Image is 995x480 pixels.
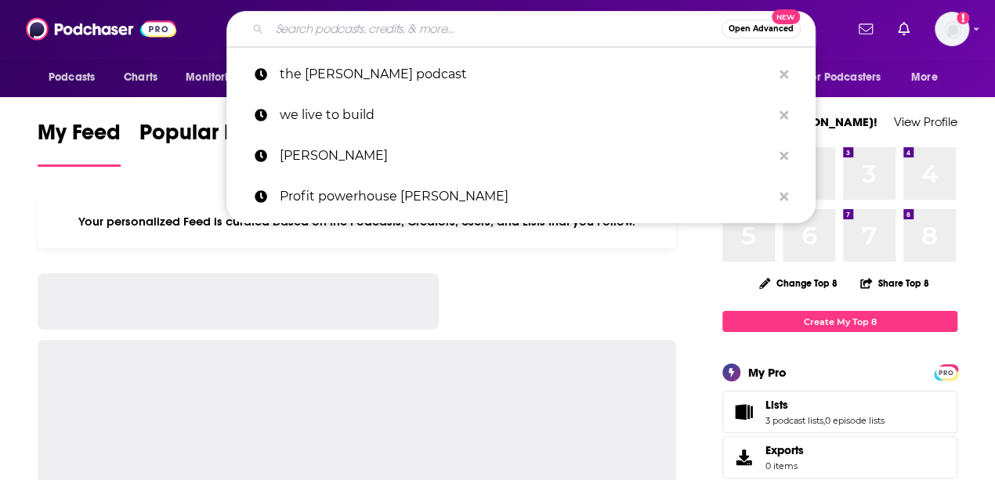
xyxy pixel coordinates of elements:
[936,366,955,377] a: PRO
[139,119,273,167] a: Popular Feed
[722,391,957,433] span: Lists
[226,54,816,95] a: the [PERSON_NAME] podcast
[280,135,772,176] p: drew cashmore
[49,67,95,88] span: Podcasts
[226,95,816,135] a: we live to build
[226,11,816,47] div: Search podcasts, credits, & more...
[765,443,804,457] span: Exports
[894,114,957,129] a: View Profile
[935,12,969,46] span: Logged in as crenshawcomms
[748,365,787,380] div: My Pro
[728,446,759,468] span: Exports
[750,273,847,293] button: Change Top 8
[911,67,938,88] span: More
[805,67,881,88] span: For Podcasters
[38,119,121,155] span: My Feed
[772,9,800,24] span: New
[280,176,772,217] p: Profit powerhouse alan chen
[38,119,121,167] a: My Feed
[729,25,794,33] span: Open Advanced
[139,119,273,155] span: Popular Feed
[186,67,241,88] span: Monitoring
[124,67,157,88] span: Charts
[900,63,957,92] button: open menu
[175,63,262,92] button: open menu
[722,20,801,38] button: Open AdvancedNew
[722,436,957,478] a: Exports
[935,12,969,46] button: Show profile menu
[722,311,957,332] a: Create My Top 8
[765,415,823,426] a: 3 podcast lists
[765,398,885,412] a: Lists
[765,460,804,471] span: 0 items
[280,54,772,95] p: the michael peres podcast
[823,415,825,426] span: ,
[26,14,176,44] img: Podchaser - Follow, Share and Rate Podcasts
[957,12,969,24] svg: Add a profile image
[765,398,788,412] span: Lists
[270,16,722,42] input: Search podcasts, credits, & more...
[892,16,916,42] a: Show notifications dropdown
[935,12,969,46] img: User Profile
[728,401,759,423] a: Lists
[114,63,167,92] a: Charts
[226,176,816,217] a: Profit powerhouse [PERSON_NAME]
[38,195,676,248] div: Your personalized Feed is curated based on the Podcasts, Creators, Users, and Lists that you Follow.
[226,135,816,176] a: [PERSON_NAME]
[852,16,879,42] a: Show notifications dropdown
[825,415,885,426] a: 0 episode lists
[795,63,903,92] button: open menu
[859,268,930,298] button: Share Top 8
[936,366,955,378] span: PRO
[280,95,772,135] p: we live to build
[38,63,115,92] button: open menu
